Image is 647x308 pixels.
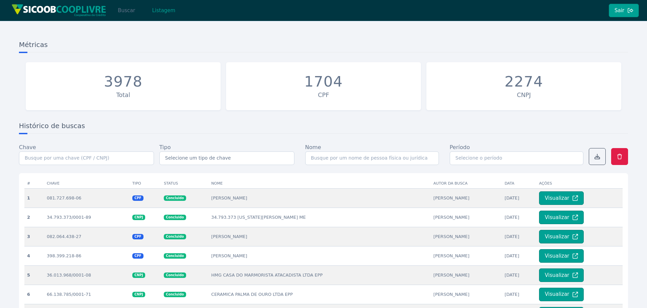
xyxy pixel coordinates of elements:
[208,227,431,246] td: [PERSON_NAME]
[431,208,502,227] td: [PERSON_NAME]
[539,191,584,205] button: Visualizar
[132,292,145,297] span: CNPJ
[431,227,502,246] td: [PERSON_NAME]
[132,234,143,239] span: CPF
[132,195,143,201] span: CPF
[132,273,145,278] span: CNPJ
[304,73,343,91] div: 1704
[539,249,584,263] button: Visualizar
[505,73,543,91] div: 2274
[431,265,502,285] td: [PERSON_NAME]
[159,143,171,151] label: Tipo
[305,143,321,151] label: Nome
[539,211,584,224] button: Visualizar
[112,4,141,17] button: Buscar
[104,73,142,91] div: 3978
[164,292,186,297] span: Concluido
[450,151,583,165] input: Selecione o período
[19,143,36,151] label: Chave
[539,230,584,243] button: Visualizar
[44,285,130,304] td: 66.138.785/0001-71
[24,246,44,265] th: 4
[305,151,439,165] input: Busque por um nome de pessoa física ou jurídica
[44,227,130,246] td: 082.064.438-27
[208,188,431,208] td: [PERSON_NAME]
[164,215,186,220] span: Concluido
[29,91,217,99] div: Total
[24,265,44,285] th: 5
[164,234,186,239] span: Concluido
[502,285,536,304] td: [DATE]
[502,179,536,189] th: Data
[130,179,161,189] th: Tipo
[146,4,181,17] button: Listagem
[502,188,536,208] td: [DATE]
[609,4,639,17] button: Sair
[19,121,628,134] h3: Histórico de buscas
[502,265,536,285] td: [DATE]
[208,285,431,304] td: CERAMICA PALMA DE OURO LTDA EPP
[536,179,623,189] th: Ações
[19,40,628,52] h3: Métricas
[132,215,145,220] span: CNPJ
[44,265,130,285] td: 36.013.968/0001-08
[24,285,44,304] th: 6
[502,246,536,265] td: [DATE]
[431,179,502,189] th: Autor da busca
[44,208,130,227] td: 34.793.373/0001-89
[208,179,431,189] th: Nome
[450,143,470,151] label: Período
[164,253,186,259] span: Concluido
[208,208,431,227] td: 34.793.373 [US_STATE][PERSON_NAME] ME
[539,288,584,301] button: Visualizar
[24,208,44,227] th: 2
[208,265,431,285] td: HMG CASA DO MARMORISTA ATACADISTA LTDA EPP
[502,208,536,227] td: [DATE]
[431,285,502,304] td: [PERSON_NAME]
[539,268,584,282] button: Visualizar
[19,151,154,165] input: Busque por uma chave (CPF / CNPJ)
[44,179,130,189] th: Chave
[24,188,44,208] th: 1
[164,195,186,201] span: Concluido
[208,246,431,265] td: [PERSON_NAME]
[24,179,44,189] th: #
[12,4,106,17] img: img/sicoob_cooplivre.png
[132,253,143,259] span: CPF
[431,246,502,265] td: [PERSON_NAME]
[430,91,618,99] div: CNPJ
[431,188,502,208] td: [PERSON_NAME]
[502,227,536,246] td: [DATE]
[44,246,130,265] td: 398.399.218-86
[161,179,208,189] th: Status
[164,273,186,278] span: Concluido
[44,188,130,208] td: 081.727.698-06
[229,91,418,99] div: CPF
[24,227,44,246] th: 3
